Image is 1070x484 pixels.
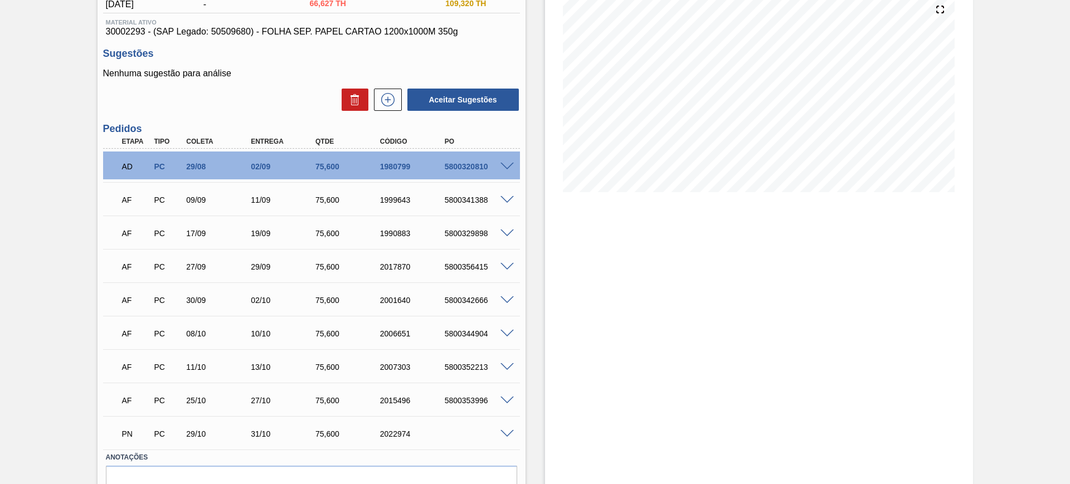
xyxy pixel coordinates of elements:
[151,296,184,305] div: Pedido de Compra
[119,154,153,179] div: Aguardando Descarga
[407,89,519,111] button: Aceitar Sugestões
[402,87,520,112] div: Aceitar Sugestões
[151,229,184,238] div: Pedido de Compra
[248,296,320,305] div: 02/10/2025
[442,262,514,271] div: 5800356415
[248,138,320,145] div: Entrega
[122,195,150,204] p: AF
[183,396,256,405] div: 25/10/2025
[183,429,256,438] div: 29/10/2025
[377,329,450,338] div: 2006651
[248,195,320,204] div: 11/09/2025
[183,296,256,305] div: 30/09/2025
[248,429,320,438] div: 31/10/2025
[377,229,450,238] div: 1990883
[183,138,256,145] div: Coleta
[248,329,320,338] div: 10/10/2025
[313,195,385,204] div: 75,600
[442,296,514,305] div: 5800342666
[313,396,385,405] div: 75,600
[183,262,256,271] div: 27/09/2025
[119,321,153,346] div: Aguardando Faturamento
[119,138,153,145] div: Etapa
[151,429,184,438] div: Pedido de Compra
[151,162,184,171] div: Pedido de Compra
[377,138,450,145] div: Código
[313,429,385,438] div: 75,600
[377,363,450,371] div: 2007303
[151,363,184,371] div: Pedido de Compra
[119,388,153,413] div: Aguardando Faturamento
[183,229,256,238] div: 17/09/2025
[119,355,153,379] div: Aguardando Faturamento
[313,229,385,238] div: 75,600
[119,288,153,312] div: Aguardando Faturamento
[248,396,320,405] div: 27/10/2025
[368,89,402,111] div: Nova sugestão
[442,138,514,145] div: PO
[442,162,514,171] div: 5800320810
[119,255,153,279] div: Aguardando Faturamento
[313,329,385,338] div: 75,600
[313,296,385,305] div: 75,600
[313,162,385,171] div: 75,600
[377,296,450,305] div: 2001640
[183,195,256,204] div: 09/09/2025
[377,262,450,271] div: 2017870
[377,162,450,171] div: 1980799
[183,363,256,371] div: 11/10/2025
[151,396,184,405] div: Pedido de Compra
[122,363,150,371] p: AF
[313,262,385,271] div: 75,600
[183,329,256,338] div: 08/10/2025
[377,429,450,438] div: 2022974
[442,195,514,204] div: 5800341388
[119,221,153,246] div: Aguardando Faturamento
[377,396,450,405] div: 2015496
[122,262,150,271] p: AF
[151,262,184,271] div: Pedido de Compra
[313,138,385,145] div: Qtde
[103,69,520,79] p: Nenhuma sugestão para análise
[106,19,517,26] span: Material ativo
[442,396,514,405] div: 5800353996
[106,27,517,37] span: 30002293 - (SAP Legado: 50509680) - FOLHA SEP. PAPEL CARTAO 1200x1000M 350g
[151,138,184,145] div: Tipo
[248,262,320,271] div: 29/09/2025
[183,162,256,171] div: 29/08/2025
[248,162,320,171] div: 02/09/2025
[122,229,150,238] p: AF
[119,422,153,446] div: Pedido em Negociação
[122,329,150,338] p: AF
[248,363,320,371] div: 13/10/2025
[151,329,184,338] div: Pedido de Compra
[103,123,520,135] h3: Pedidos
[336,89,368,111] div: Excluir Sugestões
[248,229,320,238] div: 19/09/2025
[122,162,150,171] p: AD
[313,363,385,371] div: 75,600
[377,195,450,204] div: 1999643
[119,188,153,212] div: Aguardando Faturamento
[151,195,184,204] div: Pedido de Compra
[442,363,514,371] div: 5800352213
[442,329,514,338] div: 5800344904
[122,396,150,405] p: AF
[122,429,150,438] p: PN
[122,296,150,305] p: AF
[103,48,520,60] h3: Sugestões
[442,229,514,238] div: 5800329898
[106,449,517,466] label: Anotações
